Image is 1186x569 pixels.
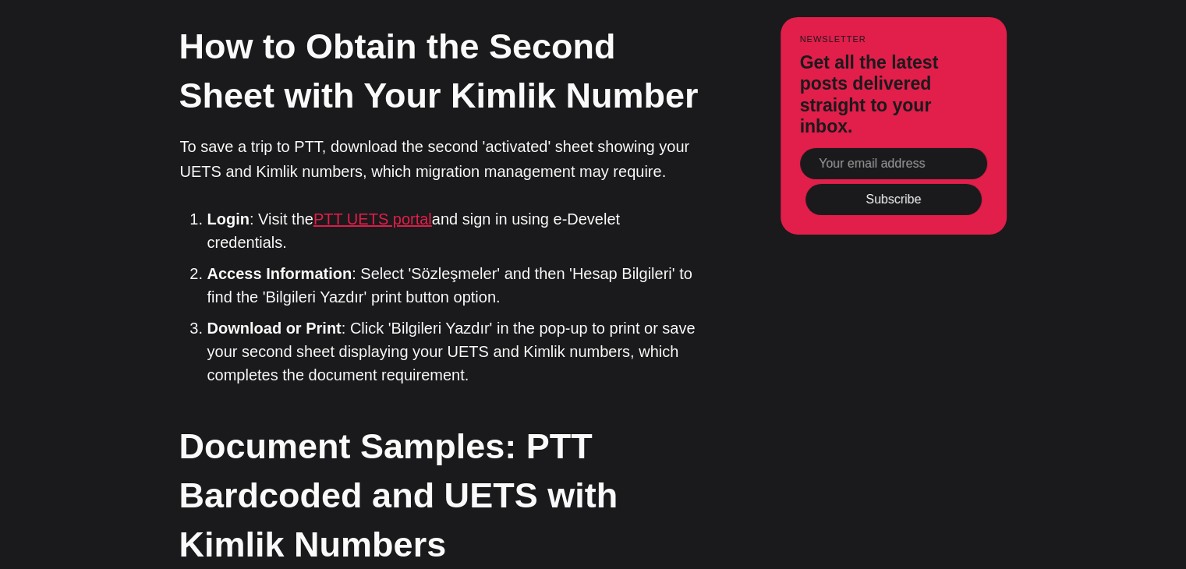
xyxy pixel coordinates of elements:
[800,148,987,179] input: Your email address
[207,262,703,309] li: : Select 'Sözleşmeler' and then 'Hesap Bilgileri' to find the 'Bilgileri Yazdır' print button opt...
[313,210,432,228] a: PTT UETS portal
[180,134,703,184] p: To save a trip to PTT, download the second 'activated' sheet showing your UETS and Kimlik numbers...
[207,210,250,228] strong: Login
[800,34,987,44] small: Newsletter
[179,22,702,120] h2: How to Obtain the Second Sheet with Your Kimlik Number
[179,422,702,569] h2: Document Samples: PTT Bardcoded and UETS with Kimlik Numbers
[207,265,352,282] strong: Access Information
[207,207,703,254] li: : Visit the and sign in using e-Develet credentials.
[805,184,982,215] button: Subscribe
[207,320,342,337] strong: Download or Print
[207,316,703,387] li: : Click 'Bilgileri Yazdır' in the pop-up to print or save your second sheet displaying your UETS ...
[800,52,987,138] h3: Get all the latest posts delivered straight to your inbox.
